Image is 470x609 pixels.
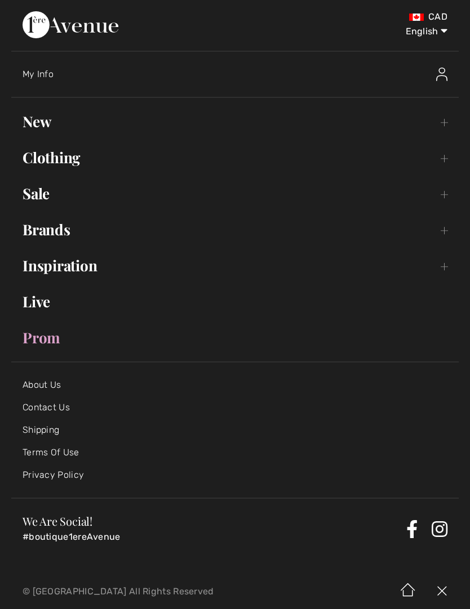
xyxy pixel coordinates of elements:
[23,588,277,595] p: © [GEOGRAPHIC_DATA] All Rights Reserved
[23,531,402,543] p: #boutique1ereAvenue
[406,520,418,538] a: Facebook
[277,11,447,23] div: CAD
[11,253,459,278] a: Inspiration
[23,11,118,38] img: 1ère Avenue
[11,217,459,242] a: Brands
[23,56,459,92] a: My InfoMy Info
[11,109,459,134] a: New
[23,424,59,435] a: Shipping
[11,289,459,314] a: Live
[23,447,79,458] a: Terms Of Use
[23,379,61,390] a: About Us
[23,402,70,413] a: Contact Us
[11,181,459,206] a: Sale
[11,325,459,350] a: Prom
[23,516,402,527] h3: We Are Social!
[432,520,447,538] a: Instagram
[425,574,459,609] img: X
[23,469,84,480] a: Privacy Policy
[391,574,425,609] img: Home
[436,68,447,81] img: My Info
[23,69,54,79] span: My Info
[11,145,459,170] a: Clothing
